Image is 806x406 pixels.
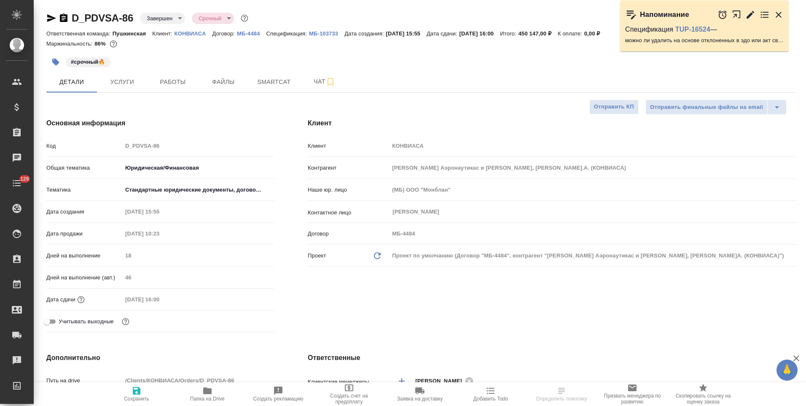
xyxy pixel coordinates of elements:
button: Призвать менеджера по развитию [597,382,668,406]
button: Определить тематику [526,382,597,406]
button: Редактировать [745,10,755,20]
div: split button [645,100,787,115]
p: МБ-103733 [309,30,344,37]
div: Стандартные юридические документы, договоры, уставы [122,183,274,197]
span: Добавить Todo [473,396,508,402]
p: [DATE] 16:00 [459,30,500,37]
input: Пустое поле [122,293,196,306]
p: Дата сдачи [46,295,75,304]
p: Проект [308,252,326,260]
button: Перейти в todo [760,10,770,20]
p: [DATE] 15:55 [386,30,427,37]
button: Отправить финальные файлы на email [645,100,768,115]
h4: Ответственные [308,353,797,363]
button: Сохранить [101,382,172,406]
p: Контрагент [308,164,389,172]
span: Работы [153,77,193,87]
input: Пустое поле [122,140,274,152]
span: срочный🔥 [65,58,111,65]
p: можно ли удалить на основе отклоненных в эдо или акт сверки обязательно? [625,36,784,45]
button: Отправить КП [589,100,639,114]
div: Проект по умолчанию (Договор "МБ-4484", контрагент "[PERSON_NAME] Аэронаутикас и [PERSON_NAME], [... [389,249,797,263]
div: [PERSON_NAME] [415,376,476,386]
button: Добавить тэг [46,53,65,71]
button: 50909.65 RUB; [108,38,119,49]
a: TUP-16524 [675,26,710,33]
p: Дней на выполнение [46,252,122,260]
input: Пустое поле [389,184,797,196]
p: Договор: [212,30,237,37]
p: Напоминание [640,11,689,19]
h4: Основная информация [46,118,274,128]
span: Призвать менеджера по развитию [602,393,663,405]
h4: Дополнительно [46,353,274,363]
button: Создать рекламацию [243,382,314,406]
span: Файлы [203,77,244,87]
p: Дата создания: [344,30,386,37]
span: Учитывать выходные [59,317,114,326]
p: Клиент: [152,30,174,37]
div: Завершен [192,13,234,24]
input: Пустое поле [122,271,274,284]
input: Пустое поле [122,206,196,218]
span: Smartcat [254,77,294,87]
p: Итого: [500,30,518,37]
p: 0,00 ₽ [584,30,607,37]
p: Дата сдачи: [427,30,459,37]
h4: Клиент [308,118,797,128]
button: Скопировать ссылку на оценку заказа [668,382,739,406]
p: Спецификация: [266,30,309,37]
p: Клиентские менеджеры [308,378,389,386]
span: Отправить финальные файлы на email [650,103,763,112]
input: Пустое поле [389,227,797,240]
button: Папка на Drive [172,382,243,406]
span: Чат [304,76,345,87]
button: Open [792,380,794,382]
input: Пустое поле [122,374,274,387]
svg: Подписаться [325,77,336,87]
div: Юридическая/Финансовая [122,161,274,175]
p: Договор [308,230,389,238]
button: Добавить Todo [455,382,526,406]
button: 🙏 [776,360,798,381]
input: Пустое поле [122,227,196,240]
button: Выбери, если сб и вс нужно считать рабочими днями для выполнения заказа. [120,316,131,327]
p: Спецификация — [625,25,784,34]
p: #срочный🔥 [71,58,105,66]
button: Отложить [717,10,728,20]
span: Заявка на доставку [397,396,443,402]
a: МБ-4484 [237,30,266,37]
span: Скопировать ссылку на оценку заказа [673,393,733,405]
p: Клиент [308,142,389,150]
span: Услуги [102,77,142,87]
button: Завершен [144,15,175,22]
a: D_PDVSA-86 [72,12,133,24]
p: 86% [94,41,107,47]
p: Дней на выполнение (авт.) [46,273,122,282]
p: Тематика [46,186,122,194]
button: Открыть в новой вкладке [732,5,742,24]
p: Код [46,142,122,150]
button: Доп статусы указывают на важность/срочность заказа [239,13,250,24]
button: Создать счет на предоплату [314,382,384,406]
span: Создать счет на предоплату [319,393,379,405]
span: 129 [15,175,34,183]
span: Определить тематику [536,396,587,402]
button: Закрыть [774,10,784,20]
p: Дата продажи [46,230,122,238]
p: К оплате: [558,30,584,37]
span: [PERSON_NAME] [415,377,467,385]
button: Заявка на доставку [384,382,455,406]
span: 🙏 [780,361,794,379]
span: Отправить КП [594,102,634,112]
p: 450 147,00 ₽ [519,30,558,37]
span: Создать рекламацию [253,396,304,402]
p: Наше юр. лицо [308,186,389,194]
p: Путь на drive [46,376,122,385]
button: Срочный [196,15,224,22]
p: Маржинальность: [46,41,94,47]
p: Общая тематика [46,164,122,172]
input: Пустое поле [389,140,797,152]
a: 129 [2,173,32,194]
